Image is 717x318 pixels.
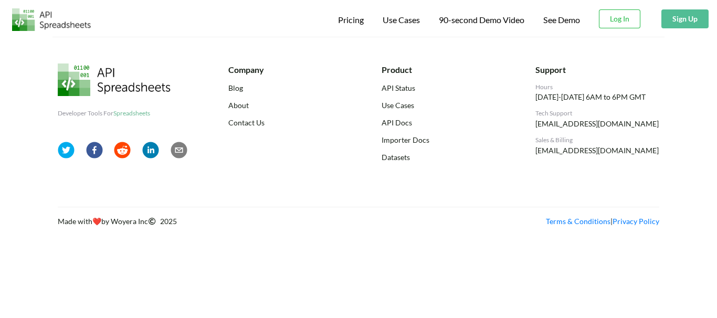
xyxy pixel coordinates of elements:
[12,8,91,31] img: Logo.png
[382,82,506,93] a: API Status
[546,217,659,226] span: |
[92,217,101,226] span: heart emoji
[228,100,353,111] a: About
[546,217,610,226] a: Terms & Conditions
[58,142,75,161] button: twitter
[113,109,150,117] span: Spreadsheets
[535,119,659,128] a: [EMAIL_ADDRESS][DOMAIN_NAME]
[383,15,420,25] span: Use Cases
[148,217,177,226] span: 2025
[382,100,506,111] a: Use Cases
[599,9,640,28] button: Log In
[114,142,131,161] button: reddit
[535,109,660,118] div: Tech Support
[535,63,660,76] div: Support
[661,9,709,28] button: Sign Up
[58,63,171,96] img: API Spreadsheets Logo
[228,82,353,93] a: Blog
[142,142,159,161] button: linkedin
[535,92,660,102] p: [DATE]-[DATE] 6AM to 6PM GMT
[535,146,659,155] a: [EMAIL_ADDRESS][DOMAIN_NAME]
[535,82,660,92] div: Hours
[535,135,660,145] div: Sales & Billing
[439,16,524,24] span: 90-second Demo Video
[613,217,659,226] a: Privacy Policy
[228,63,353,76] div: Company
[58,216,358,227] div: Made with by Woyera Inc
[86,142,103,161] button: facebook
[338,15,364,25] span: Pricing
[382,134,506,145] a: Importer Docs
[382,117,506,128] a: API Docs
[58,109,150,117] span: Developer Tools For
[543,15,580,26] a: See Demo
[382,152,506,163] a: Datasets
[228,117,353,128] a: Contact Us
[382,63,506,76] div: Product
